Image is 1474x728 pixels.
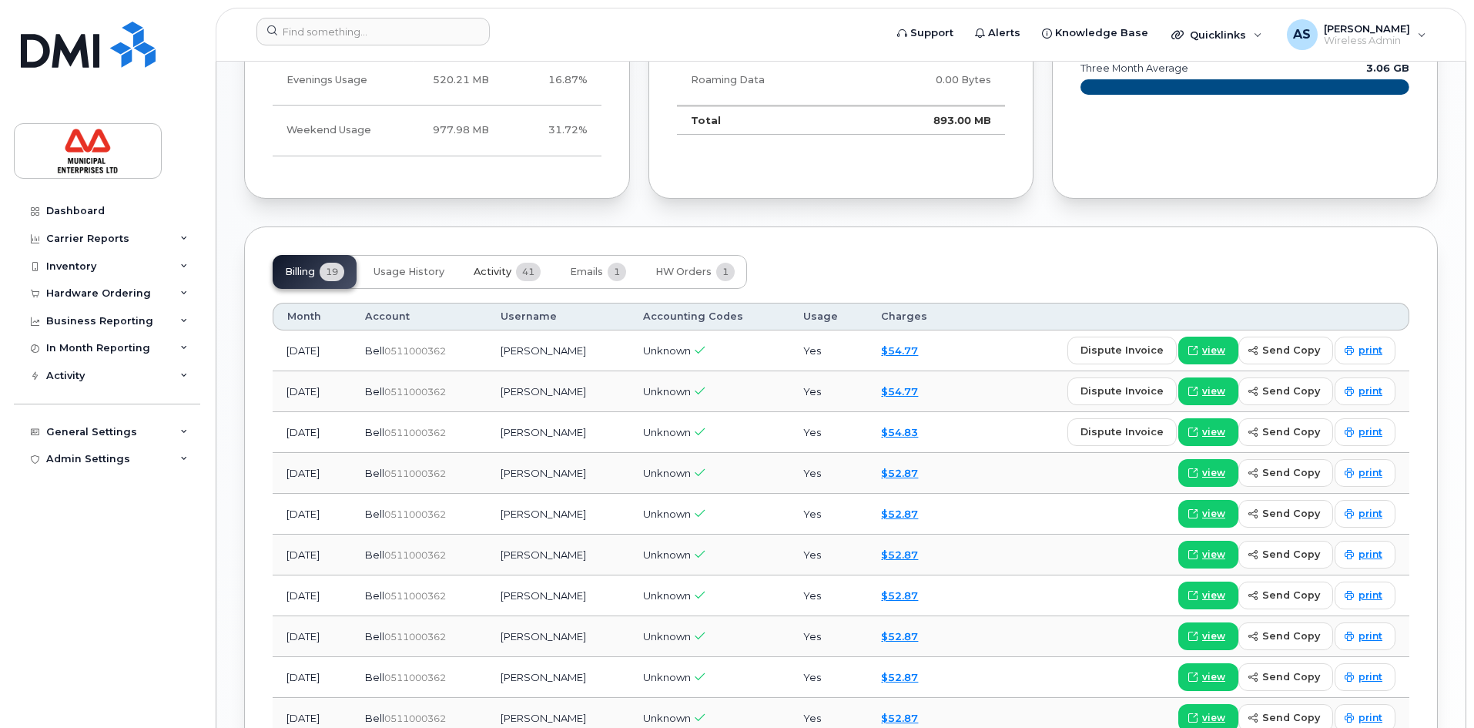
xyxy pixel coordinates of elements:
td: 893.00 MB [859,106,1005,135]
button: dispute invoice [1067,337,1177,364]
td: [PERSON_NAME] [487,371,628,412]
a: $52.87 [881,712,918,724]
button: send copy [1238,582,1333,609]
a: $52.87 [881,630,918,642]
span: dispute invoice [1080,384,1164,398]
th: Charges [867,303,963,330]
span: view [1202,425,1225,439]
span: Support [910,25,953,41]
span: print [1358,629,1382,643]
span: 1 [716,263,735,281]
span: AS [1293,25,1311,44]
span: view [1202,507,1225,521]
td: [PERSON_NAME] [487,535,628,575]
td: [PERSON_NAME] [487,616,628,657]
text: 3.06 GB [1366,62,1409,74]
button: send copy [1238,541,1333,569]
span: Bell [365,549,384,561]
span: view [1202,629,1225,643]
div: Arun Singla [1276,19,1437,50]
span: Quicklinks [1190,29,1246,41]
button: send copy [1238,500,1333,528]
a: $54.77 [881,344,918,357]
button: dispute invoice [1067,418,1177,446]
span: 0511000362 [384,508,446,520]
span: Unknown [643,712,691,724]
span: Wireless Admin [1324,35,1410,47]
span: 0511000362 [384,386,446,398]
span: Unknown [643,385,691,398]
span: 0511000362 [384,468,446,479]
td: 977.98 MB [394,106,503,156]
td: Weekend Usage [273,106,394,156]
span: Bell [365,671,384,683]
span: Alerts [988,25,1020,41]
span: print [1358,384,1382,398]
td: [PERSON_NAME] [487,412,628,453]
span: Unknown [643,426,691,438]
td: [DATE] [273,657,351,698]
td: Evenings Usage [273,55,394,106]
text: three month average [1080,62,1188,74]
td: [PERSON_NAME] [487,453,628,494]
td: Yes [789,575,868,616]
a: view [1178,337,1238,364]
span: 0511000362 [384,631,446,642]
button: send copy [1238,663,1333,691]
span: print [1358,344,1382,357]
span: [PERSON_NAME] [1324,22,1410,35]
span: print [1358,589,1382,602]
span: 0511000362 [384,549,446,561]
a: view [1178,582,1238,609]
a: view [1178,500,1238,528]
th: Month [273,303,351,330]
td: 0.00 Bytes [859,55,1005,106]
a: view [1178,377,1238,405]
a: $54.83 [881,426,918,438]
span: send copy [1262,588,1320,602]
a: $52.87 [881,671,918,683]
span: view [1202,344,1225,357]
span: send copy [1262,465,1320,480]
td: [DATE] [273,535,351,575]
td: Yes [789,535,868,575]
th: Accounting Codes [629,303,789,330]
div: Quicklinks [1161,19,1273,50]
span: Unknown [643,589,691,602]
span: Bell [365,712,384,724]
td: Yes [789,657,868,698]
td: [DATE] [273,330,351,371]
span: Unknown [643,344,691,357]
span: 0511000362 [384,713,446,724]
span: send copy [1262,343,1320,357]
td: 16.87% [503,55,601,106]
span: Bell [365,630,384,642]
td: [DATE] [273,575,351,616]
span: Bell [365,426,384,438]
span: send copy [1262,669,1320,684]
td: Yes [789,616,868,657]
a: print [1335,500,1395,528]
input: Find something... [256,18,490,45]
td: [DATE] [273,494,351,535]
span: Unknown [643,671,691,683]
td: [DATE] [273,412,351,453]
button: send copy [1238,337,1333,364]
span: Bell [365,385,384,398]
td: [PERSON_NAME] [487,494,628,535]
td: Yes [789,371,868,412]
span: view [1202,466,1225,480]
a: $54.77 [881,385,918,398]
span: view [1202,548,1225,562]
a: print [1335,459,1395,487]
span: 41 [516,263,541,281]
span: send copy [1262,629,1320,643]
td: Roaming Data [677,55,859,106]
button: send copy [1238,622,1333,650]
span: Unknown [643,508,691,520]
td: Total [677,106,859,135]
span: Unknown [643,467,691,479]
td: [PERSON_NAME] [487,575,628,616]
span: Unknown [643,549,691,561]
a: print [1335,541,1395,569]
